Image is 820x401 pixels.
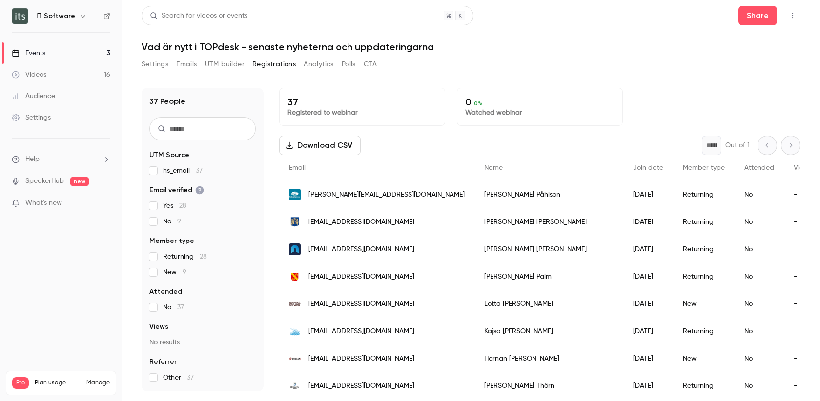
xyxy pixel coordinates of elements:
[149,150,189,160] span: UTM Source
[735,290,784,318] div: No
[673,372,735,400] div: Returning
[474,181,623,208] div: [PERSON_NAME] Påhlson
[149,150,256,382] section: facet-groups
[176,57,197,72] button: Emails
[149,96,185,107] h1: 37 People
[70,177,89,186] span: new
[735,236,784,263] div: No
[12,48,45,58] div: Events
[25,176,64,186] a: SpeakerHub
[794,164,812,171] span: Views
[86,379,110,387] a: Manage
[673,290,735,318] div: New
[12,377,29,389] span: Pro
[177,304,184,311] span: 37
[735,208,784,236] div: No
[623,345,673,372] div: [DATE]
[465,96,615,108] p: 0
[142,41,800,53] h1: Vad är nytt i TOPdesk - senaste nyheterna och uppdateringarna
[187,374,194,381] span: 37
[308,381,414,391] span: [EMAIL_ADDRESS][DOMAIN_NAME]
[149,338,256,347] p: No results
[289,243,301,255] img: nethouse.se
[25,198,62,208] span: What's new
[474,236,623,263] div: [PERSON_NAME] [PERSON_NAME]
[12,91,55,101] div: Audience
[738,6,777,25] button: Share
[623,290,673,318] div: [DATE]
[735,181,784,208] div: No
[149,322,168,332] span: Views
[12,8,28,24] img: IT Software
[36,11,75,21] h6: IT Software
[673,345,735,372] div: New
[308,217,414,227] span: [EMAIL_ADDRESS][DOMAIN_NAME]
[163,252,207,261] span: Returning
[474,208,623,236] div: [PERSON_NAME] [PERSON_NAME]
[474,290,623,318] div: Lotta [PERSON_NAME]
[623,372,673,400] div: [DATE]
[735,372,784,400] div: No
[623,263,673,290] div: [DATE]
[35,379,81,387] span: Plan usage
[289,164,306,171] span: Email
[673,236,735,263] div: Returning
[304,57,334,72] button: Analytics
[205,57,245,72] button: UTM builder
[289,380,301,392] img: ronneby.se
[289,298,301,310] img: martinservera.se
[623,181,673,208] div: [DATE]
[163,201,186,211] span: Yes
[163,302,184,312] span: No
[465,108,615,118] p: Watched webinar
[149,185,204,195] span: Email verified
[342,57,356,72] button: Polls
[474,345,623,372] div: Hernan [PERSON_NAME]
[364,57,377,72] button: CTA
[177,218,181,225] span: 9
[149,287,182,297] span: Attended
[179,202,186,209] span: 28
[287,96,437,108] p: 37
[289,353,301,364] img: bygma.se
[163,267,186,277] span: New
[623,318,673,345] div: [DATE]
[735,345,784,372] div: No
[289,216,301,228] img: kristianstad.se
[142,57,168,72] button: Settings
[150,11,247,21] div: Search for videos or events
[725,140,750,150] p: Out of 1
[163,166,203,176] span: hs_email
[279,136,361,155] button: Download CSV
[474,263,623,290] div: [PERSON_NAME] Palm
[623,208,673,236] div: [DATE]
[308,299,414,309] span: [EMAIL_ADDRESS][DOMAIN_NAME]
[308,190,465,200] span: [PERSON_NAME][EMAIL_ADDRESS][DOMAIN_NAME]
[474,318,623,345] div: Kajsa [PERSON_NAME]
[149,236,194,246] span: Member type
[308,244,414,255] span: [EMAIL_ADDRESS][DOMAIN_NAME]
[163,373,194,382] span: Other
[308,354,414,364] span: [EMAIL_ADDRESS][DOMAIN_NAME]
[744,164,774,171] span: Attended
[25,154,40,164] span: Help
[287,108,437,118] p: Registered to webinar
[12,154,110,164] li: help-dropdown-opener
[673,263,735,290] div: Returning
[683,164,725,171] span: Member type
[149,357,177,367] span: Referrer
[735,318,784,345] div: No
[673,181,735,208] div: Returning
[12,70,46,80] div: Videos
[252,57,296,72] button: Registrations
[308,326,414,337] span: [EMAIL_ADDRESS][DOMAIN_NAME]
[289,271,301,282] img: mjolby.se
[623,236,673,263] div: [DATE]
[474,372,623,400] div: [PERSON_NAME] Thörn
[474,100,483,107] span: 0 %
[183,269,186,276] span: 9
[484,164,503,171] span: Name
[673,208,735,236] div: Returning
[12,113,51,122] div: Settings
[289,325,301,337] img: hv.se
